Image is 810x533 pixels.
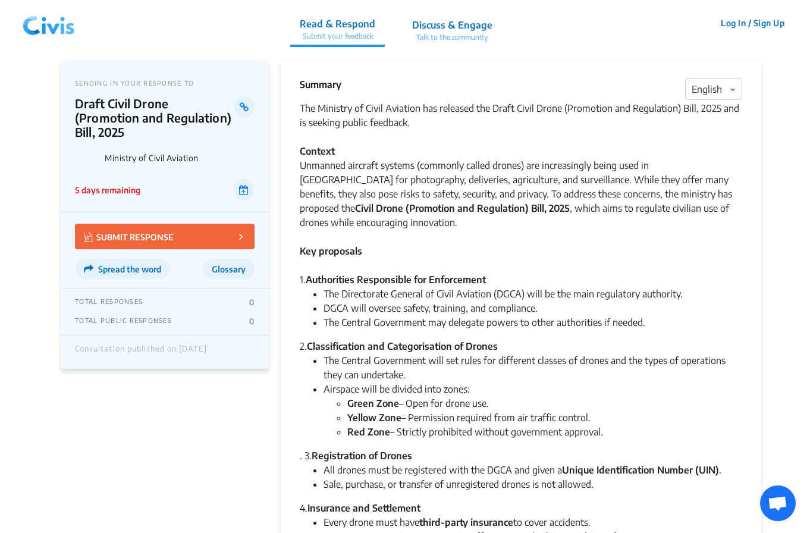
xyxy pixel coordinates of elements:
strong: Unique Identification Number (UIN) [562,464,719,476]
p: SENDING IN YOUR RESPONSE TO [75,79,255,87]
p: Discuss & Engage [412,18,492,32]
img: Ministry of Civil Aviation logo [75,145,100,170]
div: 1. [300,272,742,287]
p: SUBMIT RESPONSE [84,230,174,243]
span: Glossary [212,264,246,274]
strong: Registration of Drones [312,450,412,462]
p: Draft Civil Drone (Promotion and Regulation) Bill, 2025 [75,96,234,139]
li: Every drone must have to cover accidents. [324,515,742,529]
p: Talk to the community [412,32,492,43]
li: – Permission required from air traffic control. [347,410,742,425]
p: TOTAL RESPONSES [75,297,143,307]
img: Vector.jpg [84,232,93,242]
div: 2. [300,339,742,353]
strong: Authorities Responsible for Enforcement [306,274,486,286]
li: The Directorate General of Civil Aviation (DGCA) will be the main regulatory authority. [324,287,742,301]
strong: Red Zone [347,426,390,438]
div: Open chat [760,485,796,521]
p: Ministry of Civil Aviation [105,153,255,163]
button: SUBMIT RESPONSE [75,224,255,249]
div: . 3. [300,449,742,463]
strong: third-party insurance [419,516,513,528]
img: navlogo.png [18,5,80,41]
p: Summary [300,77,341,92]
li: – Open for drone use. [347,396,742,410]
li: The Central Government may delegate powers to other authorities if needed. [324,315,742,330]
p: 0 [249,316,255,326]
li: Sale, purchase, or transfer of unregistered drones is not allowed. [324,477,742,491]
strong: Key proposals [300,245,362,257]
p: 5 days remaining [75,184,140,196]
strong: Green Zone [347,397,399,409]
button: Spread the word [75,259,170,279]
li: DGCA will oversee safety, training, and compliance. [324,301,742,315]
p: Read & Respond [300,17,375,31]
button: Log In / Sign Up [713,14,792,32]
div: Consultation published on [DATE] [75,344,207,360]
strong: Insurance and Settlement [307,502,420,514]
strong: Context [300,145,335,157]
strong: Yellow Zone [347,412,401,424]
span: Spread the word [98,264,161,274]
strong: Civil Drone (Promotion and Regulation) Bill, 2025 [355,202,570,214]
strong: Classification and Categorisation of Drones [307,340,498,352]
li: The Central Government will set rules for different classes of drones and the types of operations... [324,353,742,382]
p: 0 [249,297,255,307]
li: – Strictly prohibited without government approval. [347,425,742,439]
div: 4. [300,501,742,515]
p: TOTAL PUBLIC RESPONSES [75,316,172,326]
div: The Ministry of Civil Aviation has released the Draft Civil Drone (Promotion and Regulation) Bill... [300,101,742,272]
li: All drones must be registered with the DGCA and given a . [324,463,742,477]
button: Glossary [203,259,255,279]
li: Airspace will be divided into zones: [324,382,742,439]
p: Submit your feedback [300,31,375,42]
